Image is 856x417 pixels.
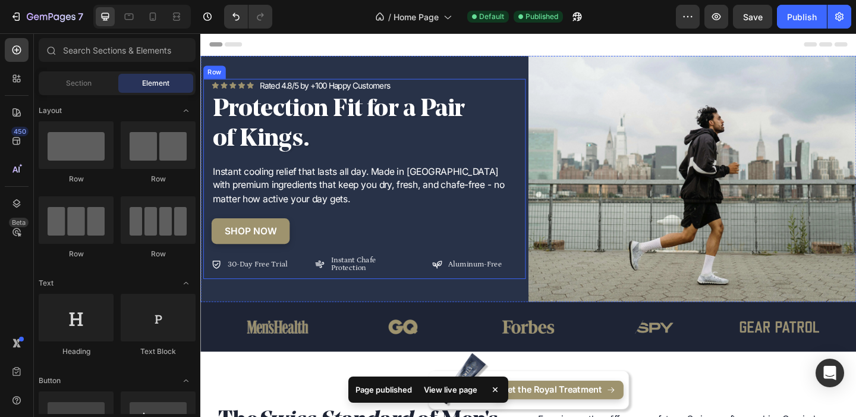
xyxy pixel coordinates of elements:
span: Text [39,278,53,289]
button: 7 [5,5,89,29]
img: gempages_553254448210641727-5869676f-cc3d-46da-afa7-000ca1ee094e.png [254,346,313,406]
span: Layout [39,105,62,116]
span: Toggle open [177,371,196,390]
input: Search Sections & Elements [39,38,196,62]
span: Toggle open [177,274,196,293]
span: Default [479,11,504,22]
img: gempages_553254448210641727-4fde435f-e753-418c-8d46-8b51e8267054.png [328,312,385,326]
div: Row [121,174,196,184]
img: gempages_553254448210641727-b808a7b1-1dbe-4a2e-b8bd-72a50ac2181c.png [203,311,238,327]
iframe: Design area [200,33,856,417]
div: Beta [9,218,29,227]
div: Heading [39,346,114,357]
p: Get the Royal Treatment [327,380,437,396]
p: 7 [78,10,83,24]
span: / [388,11,391,23]
img: gempages_553254448210641727-557b5f09-0c0c-42b7-9e57-661560038db2.webp [357,24,713,292]
span: Home Page [394,11,439,23]
div: Undo/Redo [224,5,272,29]
span: Section [66,78,92,89]
button: Save [733,5,772,29]
div: Text Block [121,346,196,357]
span: Button [39,375,61,386]
div: 450 [11,127,29,136]
div: Open Intercom Messenger [816,359,844,387]
img: gempages_553254448210641727-f60f8f36-5290-46b2-8711-c3828f0119c3.png [51,312,117,327]
div: Row [39,174,114,184]
span: Toggle open [177,101,196,120]
a: Get the Royal Treatment [318,378,460,398]
span: Published [525,11,558,22]
div: Row [121,249,196,259]
p: Page published [355,384,412,396]
div: Publish [787,11,817,23]
div: Row [5,37,25,48]
div: View live page [417,381,484,398]
p: Aluminum-Free [269,247,328,255]
img: gempages_553254448210641727-06082280-057f-45de-a7ba-40c178857fb4.png [473,312,514,327]
img: gempages_553254448210641727-33379234-1dd6-49ef-bd5c-f0d2ed676635.png [587,313,673,326]
button: Publish [777,5,827,29]
span: Save [743,12,763,22]
span: Element [142,78,169,89]
div: Row [39,249,114,259]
